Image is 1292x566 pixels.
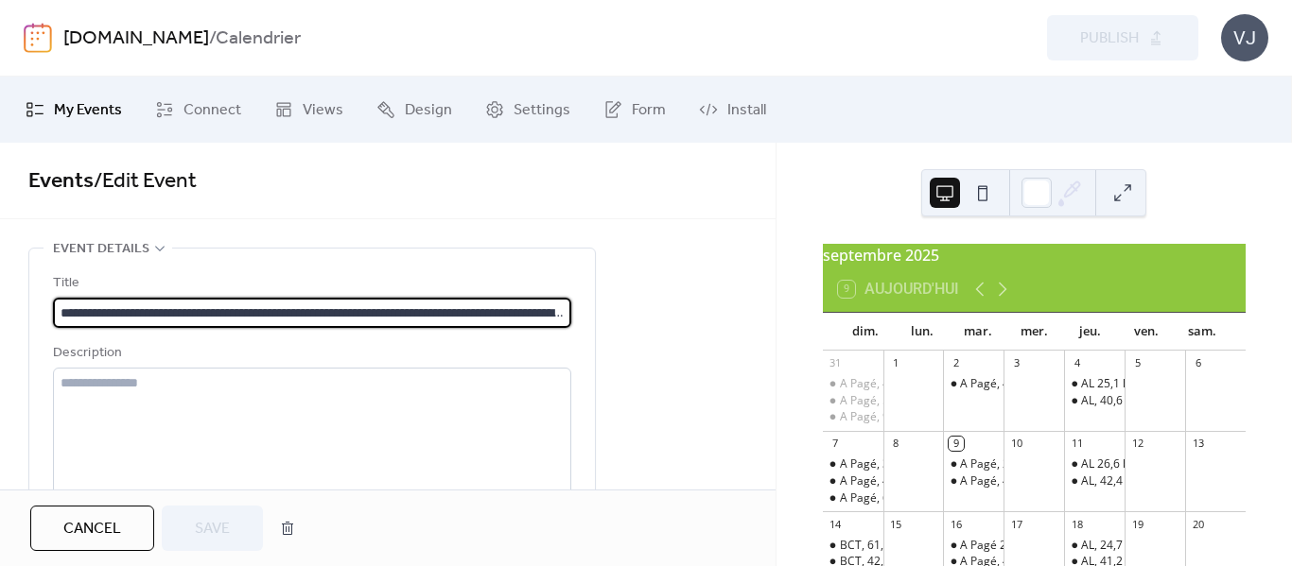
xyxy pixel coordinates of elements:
a: Design [362,84,466,135]
div: 2 [949,356,963,370]
div: 10 [1009,437,1023,451]
span: Design [405,99,452,122]
div: 20 [1191,517,1205,531]
span: Event details [53,238,149,261]
div: septembre 2025 [823,244,1246,266]
div: A Pagé, 40,1 km Rg Ste-Julie, 2e Rg (aller retour), Voie de contournement. Commandité par Boucher... [943,376,1004,392]
div: A Pagé, 41,2 km Crabtree, St-Liguori, Voie de Contournement. Commandité par Trévi Joliette piscin... [823,376,883,392]
span: Install [727,99,766,122]
span: My Events [54,99,122,122]
div: 1 [889,356,903,370]
div: A Pagé, 39,6 km St-Ambroise, Ste-Marceline. Commandité par Municipalité de St-Ambroise service mu... [823,456,883,472]
div: lun. [894,313,950,351]
div: 15 [889,517,903,531]
div: AL 26,6 km Ch Cyrille-Beaudry, Crabtree, St-Paul, Ch St-Jacques [1064,456,1125,472]
div: AL, 42,4 km St-Liguori, St-Jacques, Ste-Marie, Crabtree, St-Paul. Commandité par Boies Desroches ... [1064,473,1125,489]
div: A Pagé, 67,2 km St-Liguori, St-Ambroise, Ste-Marceline, Ste-Mélanie. Commandité par La Distinctio... [823,490,883,506]
span: Views [303,99,343,122]
a: Install [685,84,780,135]
div: 5 [1130,356,1144,370]
div: 19 [1130,517,1144,531]
span: Settings [514,99,570,122]
div: 14 [829,517,843,531]
b: Calendrier [216,21,301,57]
div: AL, 24,7 km rue Lépine, Rg Sud, St-Thomas, Base de Roc [1064,538,1125,554]
div: 7 [829,437,843,451]
span: / Edit Event [94,161,197,202]
div: 8 [889,437,903,451]
button: Cancel [30,506,154,551]
div: AL 25,1 km St-Pierre-Sud, St-Paul, Crabtree, Petite Noraie, Voie de Contournement [1064,376,1125,392]
div: jeu. [1062,313,1118,351]
img: logo [24,23,52,53]
div: mer. [1006,313,1062,351]
div: 13 [1191,437,1205,451]
a: Form [589,84,680,135]
div: dim. [838,313,894,351]
div: 17 [1009,517,1023,531]
span: Cancel [63,518,121,540]
div: 6 [1191,356,1205,370]
div: 18 [1070,517,1084,531]
div: Title [53,272,567,295]
b: / [209,21,216,57]
div: A Pagé, 90,1 km Rawdon, St-Alphonse, Ste-Béatrix, Ste-Mélanie. Commandité par Val Délice [823,409,883,425]
a: Settings [471,84,585,135]
div: Description [53,342,567,365]
div: 16 [949,517,963,531]
div: A Pagé, 41,4 km Rg de la Petite-Noraie, St-Liguori, St-Ambroise. Commandité par Dupont photo stud... [943,473,1004,489]
div: A Pagé, 24,8 km Petite Noraie, Rivière Rouge, Rg Double, Voie de Contournement [943,456,1004,472]
div: 3 [1009,356,1023,370]
div: mar. [950,313,1005,351]
div: 12 [1130,437,1144,451]
div: A Pagé 25 km Petite-Noraie, Ch St-Pierre, Rg Double, 38e av, St-Ambroise, Voie de Contournement [943,538,1004,554]
a: Events [28,161,94,202]
a: My Events [11,84,136,135]
div: AL, 40,6 km Rg Cyrille-Beaudry, St-Gérard, Rg Nord, Crabtree. Commandité par Clinique Éric Dupuis... [1064,393,1125,409]
span: Form [632,99,666,122]
a: Connect [141,84,255,135]
div: 9 [949,437,963,451]
span: Connect [183,99,241,122]
a: [DOMAIN_NAME] [63,21,209,57]
div: VJ [1221,14,1268,61]
div: ven. [1118,313,1174,351]
a: Views [260,84,358,135]
div: 11 [1070,437,1084,451]
div: A Pagé, 48,9 km St-Liguori, St-Jacques, Ste-Marie, Crabtree. Commandité par Constuction Mike Blai... [823,473,883,489]
div: A Pagé, 52,2 km St-Liguori, Montéée Hamilton, Rawdon, 38e Av. Commandité par Val Délice mets maisons [823,393,883,409]
div: sam. [1175,313,1231,351]
div: 4 [1070,356,1084,370]
div: BCT, 61,7 km St-Gérard, l'Assomption, Rg Point-du-Jour-Sud. Commandité par Napa distributeur de p... [823,538,883,554]
div: 31 [829,356,843,370]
